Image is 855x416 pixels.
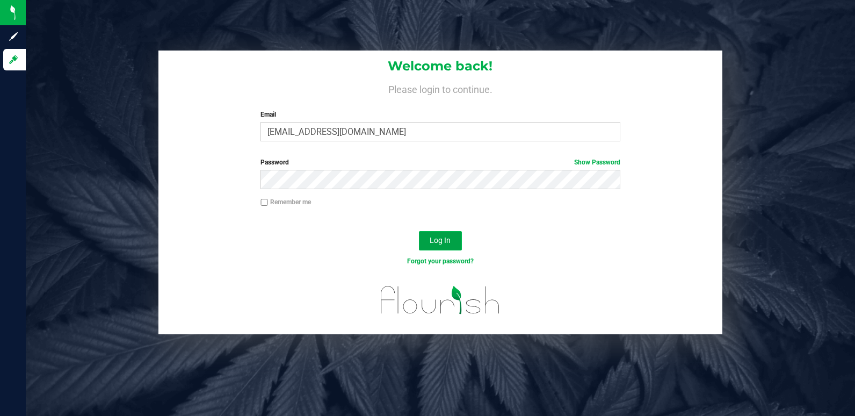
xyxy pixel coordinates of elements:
h4: Please login to continue. [158,82,722,95]
label: Email [260,110,620,119]
input: Remember me [260,199,268,206]
span: Password [260,159,289,166]
a: Forgot your password? [407,257,474,265]
inline-svg: Sign up [8,31,19,42]
label: Remember me [260,197,311,207]
a: Show Password [574,159,620,166]
img: flourish_logo.svg [370,277,511,322]
span: Log In [430,236,451,245]
inline-svg: Log in [8,54,19,65]
h1: Welcome back! [158,59,722,73]
button: Log In [419,231,462,250]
